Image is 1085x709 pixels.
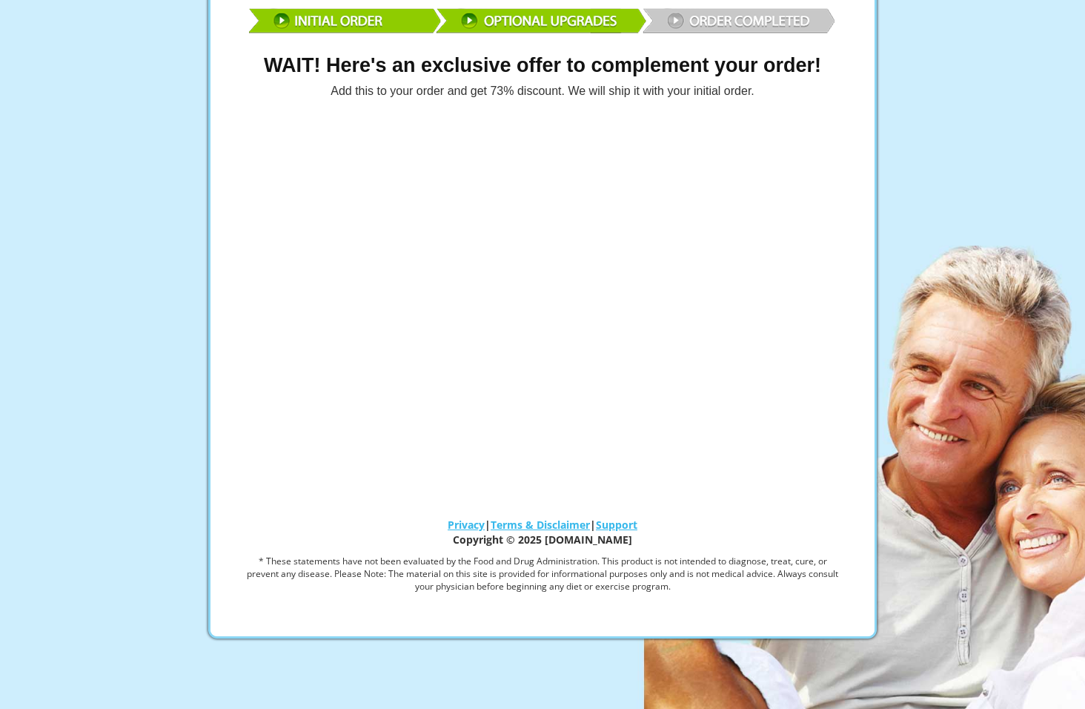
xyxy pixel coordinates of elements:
[491,518,590,532] a: Terms & Disclaimer
[247,518,839,547] p: | | Copyright © 2025 [DOMAIN_NAME]
[205,622,880,650] img: footer.png
[448,518,485,532] a: Privacy
[205,85,880,98] h4: Add this to your order and get 73% discount. We will ship it with your initial order.
[205,55,880,77] h1: WAIT! Here's an exclusive offer to complement your order!
[596,518,637,532] a: Support
[247,555,839,593] p: * These statements have not been evaluated by the Food and Drug Administration. This product is n...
